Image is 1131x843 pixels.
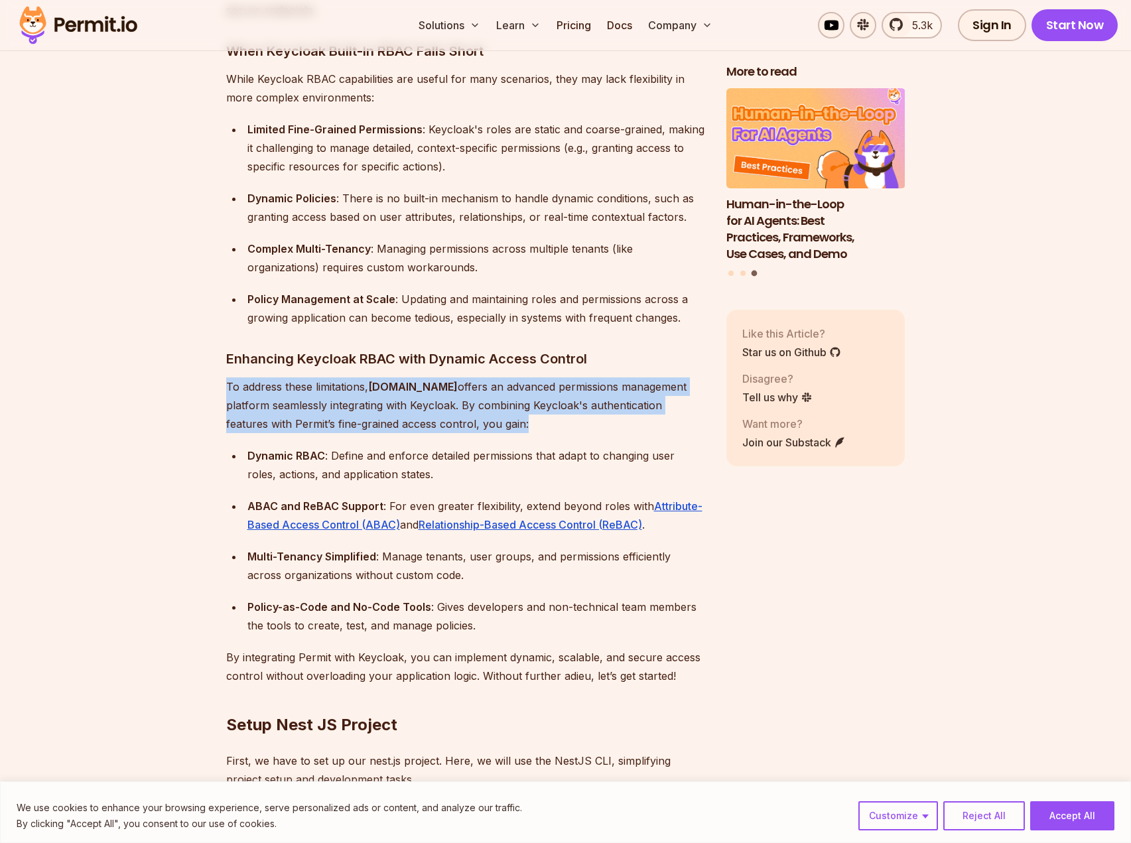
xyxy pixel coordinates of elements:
button: Reject All [943,801,1025,830]
button: Customize [858,801,938,830]
p: We use cookies to enhance your browsing experience, serve personalized ads or content, and analyz... [17,800,522,816]
button: Learn [491,12,546,38]
div: : For even greater flexibility, extend beyond roles with and . [247,497,705,534]
p: First, we have to set up our nest.js project. Here, we will use the NestJS CLI, simplifying proje... [226,751,705,789]
button: Go to slide 2 [740,271,746,276]
strong: ABAC and ReBAC Support [247,499,383,513]
strong: Policy Management at Scale [247,292,395,306]
strong: Policy-as-Code and No-Code Tools [247,600,431,614]
a: Human-in-the-Loop for AI Agents: Best Practices, Frameworks, Use Cases, and DemoHuman-in-the-Loop... [726,88,905,263]
div: : Define and enforce detailed permissions that adapt to changing user roles, actions, and applica... [247,446,705,484]
a: Start Now [1031,9,1118,41]
button: Accept All [1030,801,1114,830]
a: Docs [602,12,637,38]
button: Go to slide 3 [752,271,758,277]
div: : Updating and maintaining roles and permissions across a growing application can become tedious,... [247,290,705,327]
h3: When Keycloak Built-In RBAC Falls Short [226,40,705,62]
span: 5.3k [904,17,933,33]
a: Relationship-Based Access Control (ReBAC) [419,518,642,531]
p: Like this Article? [742,326,841,342]
a: Tell us why [742,389,813,405]
a: Pricing [551,12,596,38]
p: Disagree? [742,371,813,387]
p: While Keycloak RBAC capabilities are useful for many scenarios, they may lack flexibility in more... [226,70,705,107]
div: : There is no built-in mechanism to handle dynamic conditions, such as granting access based on u... [247,189,705,226]
strong: Dynamic RBAC [247,449,325,462]
a: Sign In [958,9,1026,41]
div: : Manage tenants, user groups, and permissions efficiently across organizations without custom code. [247,547,705,584]
a: Star us on Github [742,344,841,360]
strong: Limited Fine-Grained Permissions [247,123,423,136]
div: Posts [726,88,905,279]
div: : Managing permissions across multiple tenants (like organizations) requires custom workarounds. [247,239,705,277]
strong: [DOMAIN_NAME] [368,380,458,393]
strong: Dynamic Policies [247,192,336,205]
a: 5.3k [882,12,942,38]
strong: Multi-Tenancy Simplified [247,550,376,563]
p: To address these limitations, offers an advanced permissions management platform seamlessly integ... [226,377,705,433]
h3: Enhancing Keycloak RBAC with Dynamic Access Control [226,348,705,369]
button: Company [643,12,718,38]
img: Human-in-the-Loop for AI Agents: Best Practices, Frameworks, Use Cases, and Demo [726,88,905,189]
button: Go to slide 1 [728,271,734,276]
a: Attribute-Based Access Control (ABAC) [247,499,702,531]
div: : Gives developers and non-technical team members the tools to create, test, and manage policies. [247,598,705,635]
h2: Setup Nest JS Project [226,661,705,736]
button: Solutions [413,12,486,38]
img: Permit logo [13,3,143,48]
p: Want more? [742,416,846,432]
h3: Human-in-the-Loop for AI Agents: Best Practices, Frameworks, Use Cases, and Demo [726,196,905,262]
strong: Complex Multi-Tenancy [247,242,371,255]
li: 3 of 3 [726,88,905,263]
h2: More to read [726,64,905,80]
div: : Keycloak's roles are static and coarse-grained, making it challenging to manage detailed, conte... [247,120,705,176]
p: By integrating Permit with Keycloak, you can implement dynamic, scalable, and secure access contr... [226,648,705,685]
a: Join our Substack [742,434,846,450]
p: By clicking "Accept All", you consent to our use of cookies. [17,816,522,832]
